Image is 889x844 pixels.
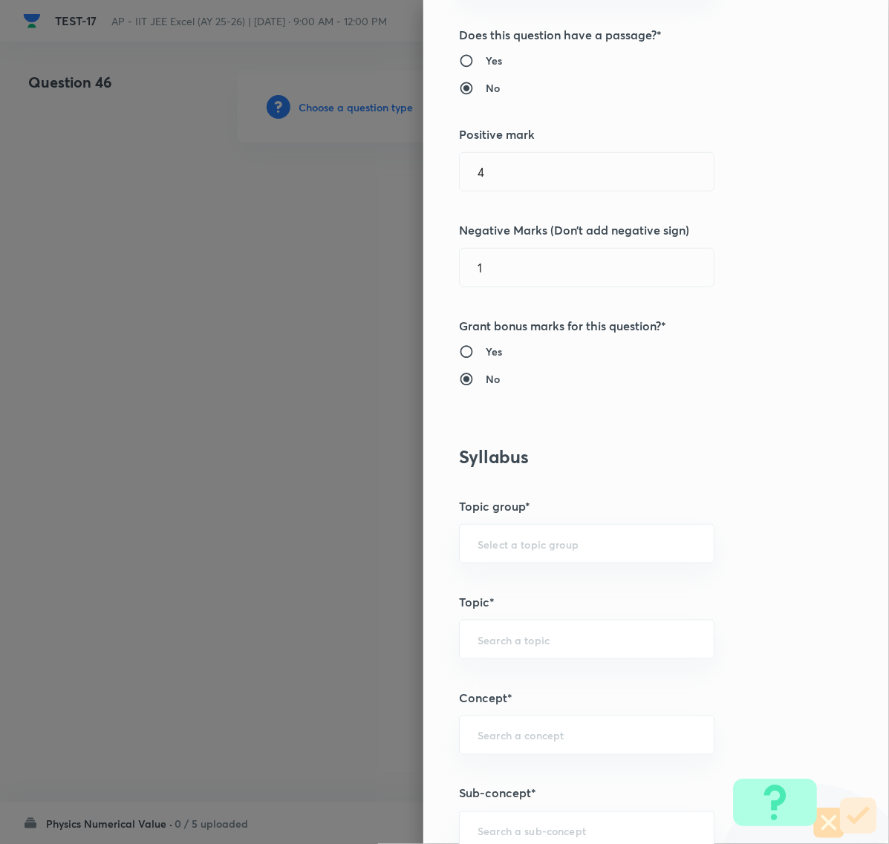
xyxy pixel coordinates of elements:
[486,80,500,96] h6: No
[459,689,804,707] h5: Concept*
[706,638,709,641] button: Open
[706,543,709,546] button: Open
[478,632,696,647] input: Search a topic
[486,53,502,68] h6: Yes
[460,249,714,287] input: Negative marks
[459,593,804,611] h5: Topic*
[459,446,804,468] h3: Syllabus
[459,785,804,802] h5: Sub-concept*
[459,26,804,44] h5: Does this question have a passage?*
[486,371,500,387] h6: No
[460,153,714,191] input: Positive marks
[459,317,804,335] h5: Grant bonus marks for this question?*
[706,734,709,737] button: Open
[478,728,696,742] input: Search a concept
[478,537,696,551] input: Select a topic group
[459,221,804,239] h5: Negative Marks (Don’t add negative sign)
[459,497,804,515] h5: Topic group*
[486,344,502,359] h6: Yes
[478,824,696,838] input: Search a sub-concept
[706,830,709,833] button: Open
[459,125,804,143] h5: Positive mark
